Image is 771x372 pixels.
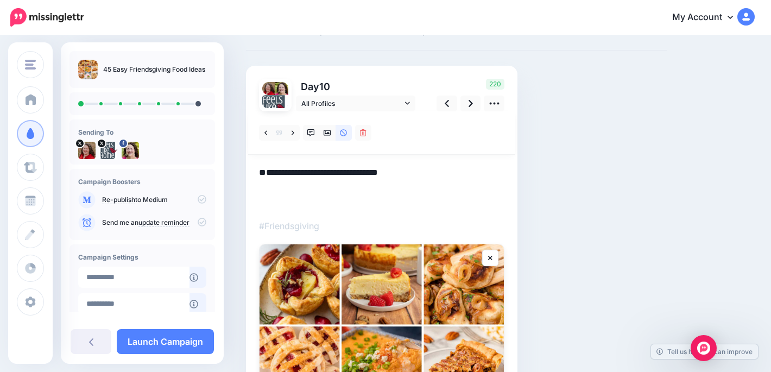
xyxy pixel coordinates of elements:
a: Tell us how we can improve [651,344,758,359]
p: to Medium [102,195,206,205]
img: menu.png [25,60,36,70]
a: All Profiles [296,96,415,111]
p: 45 Easy Friendsgiving Food Ideas [103,64,205,75]
span: 220 [486,79,504,90]
p: Send me an [102,218,206,228]
p: Day [296,79,417,94]
a: Re-publish [102,196,135,204]
img: pfFiH1u_-43245.jpg [262,82,275,95]
span: All Profiles [301,98,402,109]
img: -q9zgOOs-47689.png [100,142,117,159]
img: 965a41608f1f902d5daee831b548f6b1_thumb.jpg [78,60,98,79]
h4: Campaign Settings [78,253,206,261]
img: pfFiH1u_-43245.jpg [78,142,96,159]
div: Open Intercom Messenger [691,335,717,361]
img: 38085026_10156550668192359_4842997645431537664_n-bsa68663.jpg [275,82,288,95]
img: Missinglettr [10,8,84,27]
h4: Campaign Boosters [78,178,206,186]
p: #Friendsgiving [259,219,504,233]
img: -q9zgOOs-47689.png [262,95,288,121]
img: 38085026_10156550668192359_4842997645431537664_n-bsa68663.jpg [122,142,139,159]
a: update reminder [138,218,189,227]
span: 10 [319,81,330,92]
a: My Account [661,4,755,31]
h4: Sending To [78,128,206,136]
